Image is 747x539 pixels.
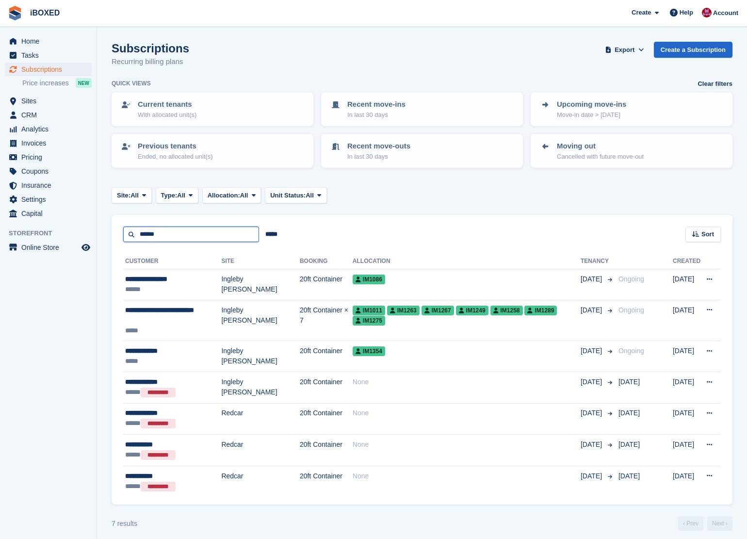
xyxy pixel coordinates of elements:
a: menu [5,150,92,164]
p: Move-in date > [DATE] [557,110,626,120]
a: menu [5,108,92,122]
span: Home [21,34,80,48]
td: [DATE] [673,466,700,497]
div: 7 results [112,519,137,529]
span: Account [713,8,738,18]
span: All [177,191,185,200]
td: Ingleby [PERSON_NAME] [221,269,300,300]
p: Recent move-outs [347,141,410,152]
span: Create [632,8,651,17]
span: IM1354 [353,346,385,356]
span: All [306,191,314,200]
th: Created [673,254,700,269]
span: IM1267 [422,306,454,315]
td: Redcar [221,466,300,497]
span: Storefront [9,229,97,238]
span: Site: [117,191,130,200]
button: Unit Status: All [265,187,326,203]
a: iBOXED [26,5,64,21]
a: Previous tenants Ended, no allocated unit(s) [113,135,312,167]
button: Export [603,42,646,58]
p: With allocated unit(s) [138,110,196,120]
span: IM1258 [490,306,523,315]
div: NEW [76,78,92,88]
td: 20ft Container [300,372,353,403]
span: Ongoing [618,347,644,355]
td: Ingleby [PERSON_NAME] [221,341,300,372]
a: Clear filters [698,79,732,89]
td: [DATE] [673,300,700,341]
button: Type: All [156,187,198,203]
span: Type: [161,191,178,200]
span: Price increases [22,79,69,88]
td: 20ft Container [300,435,353,466]
a: Next [707,516,732,531]
span: Sites [21,94,80,108]
p: Ended, no allocated unit(s) [138,152,213,162]
p: Recent move-ins [347,99,406,110]
th: Site [221,254,300,269]
img: Amanda Forder [702,8,712,17]
a: menu [5,179,92,192]
span: All [240,191,248,200]
span: Coupons [21,164,80,178]
span: [DATE] [618,409,640,417]
a: menu [5,49,92,62]
span: Unit Status: [270,191,306,200]
td: Ingleby [PERSON_NAME] [221,300,300,341]
td: [DATE] [673,269,700,300]
span: Export [615,45,634,55]
img: stora-icon-8386f47178a22dfd0bd8f6a31ec36ba5ce8667c1dd55bd0f319d3a0aa187defe.svg [8,6,22,20]
span: Settings [21,193,80,206]
td: 20ft Container [300,341,353,372]
span: [DATE] [581,440,604,450]
div: None [353,471,581,481]
button: Allocation: All [202,187,261,203]
th: Customer [123,254,221,269]
span: Insurance [21,179,80,192]
span: IM1275 [353,316,385,326]
h6: Quick views [112,79,151,88]
span: Ongoing [618,275,644,283]
a: Create a Subscription [654,42,732,58]
span: [DATE] [618,378,640,386]
span: Capital [21,207,80,220]
a: menu [5,122,92,136]
td: 20ft Container [300,269,353,300]
td: Redcar [221,435,300,466]
nav: Page [676,516,734,531]
th: Tenancy [581,254,615,269]
span: IM1289 [524,306,557,315]
a: menu [5,63,92,76]
a: menu [5,207,92,220]
p: In last 30 days [347,152,410,162]
span: Help [680,8,693,17]
span: Invoices [21,136,80,150]
p: Recurring billing plans [112,56,189,67]
td: 20ft Container [300,466,353,497]
span: [DATE] [581,346,604,356]
span: Tasks [21,49,80,62]
span: [DATE] [581,471,604,481]
a: menu [5,193,92,206]
td: Redcar [221,403,300,435]
span: [DATE] [581,274,604,284]
button: Site: All [112,187,152,203]
span: [DATE] [581,408,604,418]
a: Current tenants With allocated unit(s) [113,93,312,125]
a: menu [5,94,92,108]
span: Analytics [21,122,80,136]
a: menu [5,34,92,48]
h1: Subscriptions [112,42,189,55]
td: Ingleby [PERSON_NAME] [221,372,300,403]
span: [DATE] [618,472,640,480]
div: None [353,408,581,418]
span: IM1263 [387,306,420,315]
td: [DATE] [673,341,700,372]
span: [DATE] [618,441,640,448]
span: IM1011 [353,306,385,315]
span: [DATE] [581,305,604,315]
p: Previous tenants [138,141,213,152]
a: menu [5,136,92,150]
td: [DATE] [673,435,700,466]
